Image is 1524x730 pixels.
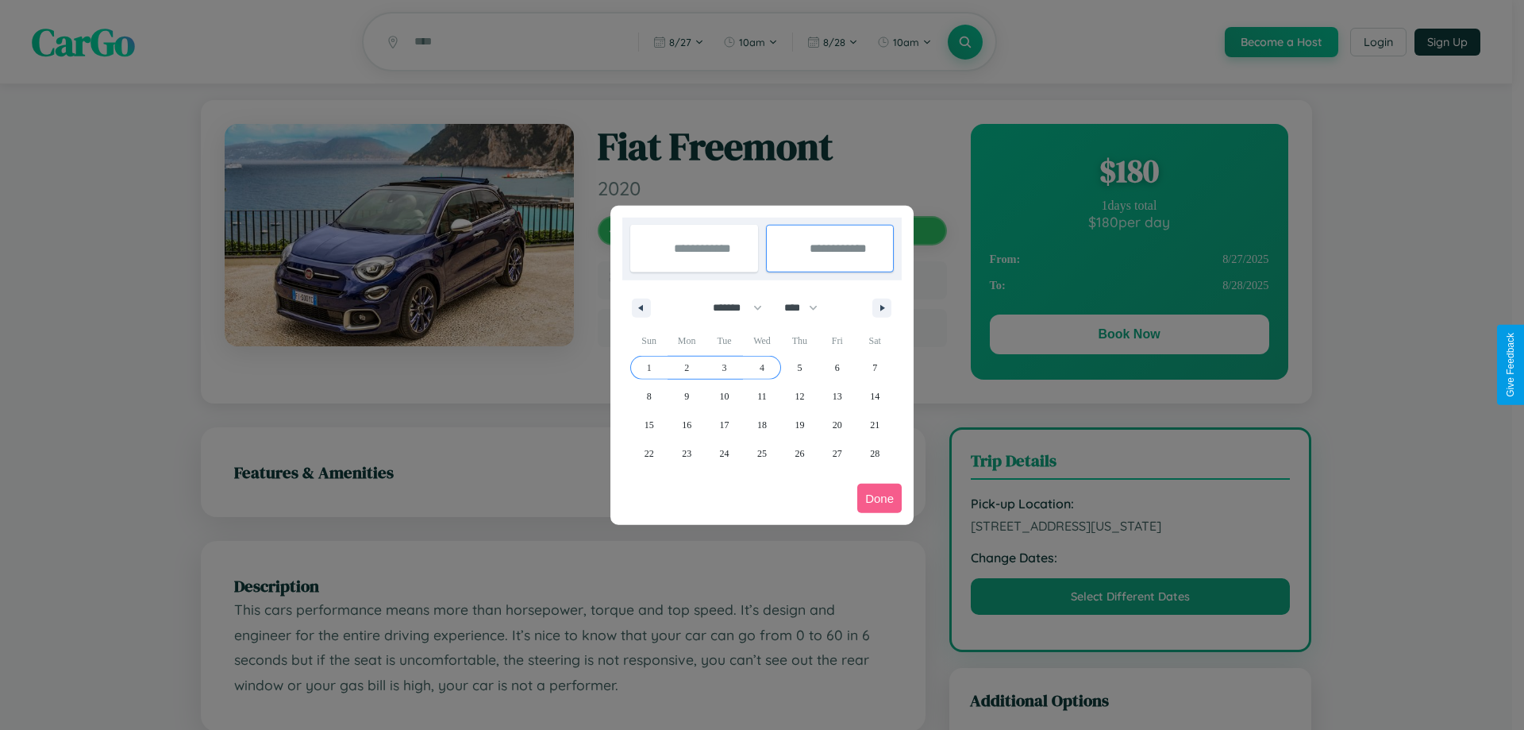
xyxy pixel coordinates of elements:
span: 19 [795,411,804,439]
span: 20 [833,411,842,439]
span: 22 [645,439,654,468]
span: 24 [720,439,729,468]
span: 16 [682,411,691,439]
button: 15 [630,411,668,439]
button: Done [857,484,902,513]
button: 2 [668,353,705,382]
span: 18 [757,411,767,439]
span: 28 [870,439,879,468]
span: Tue [706,328,743,353]
span: Wed [743,328,780,353]
span: 14 [870,382,879,411]
span: Thu [781,328,818,353]
span: 3 [722,353,727,382]
button: 26 [781,439,818,468]
button: 13 [818,382,856,411]
button: 9 [668,382,705,411]
span: Fri [818,328,856,353]
button: 27 [818,439,856,468]
span: 5 [797,353,802,382]
span: 11 [757,382,767,411]
button: 18 [743,411,780,439]
span: 26 [795,439,804,468]
span: 4 [760,353,764,382]
button: 1 [630,353,668,382]
button: 23 [668,439,705,468]
button: 7 [856,353,894,382]
button: 6 [818,353,856,382]
span: 6 [835,353,840,382]
button: 24 [706,439,743,468]
span: 2 [684,353,689,382]
span: 10 [720,382,729,411]
span: 12 [795,382,804,411]
span: 1 [647,353,652,382]
button: 4 [743,353,780,382]
button: 20 [818,411,856,439]
span: 9 [684,382,689,411]
button: 25 [743,439,780,468]
span: Sat [856,328,894,353]
span: 27 [833,439,842,468]
div: Give Feedback [1505,333,1516,397]
span: 21 [870,411,879,439]
button: 22 [630,439,668,468]
button: 16 [668,411,705,439]
span: 15 [645,411,654,439]
button: 3 [706,353,743,382]
button: 12 [781,382,818,411]
span: 25 [757,439,767,468]
button: 19 [781,411,818,439]
span: 13 [833,382,842,411]
button: 17 [706,411,743,439]
button: 14 [856,382,894,411]
button: 28 [856,439,894,468]
span: 8 [647,382,652,411]
button: 10 [706,382,743,411]
span: Sun [630,328,668,353]
span: 23 [682,439,691,468]
span: 7 [872,353,877,382]
span: 17 [720,411,729,439]
span: Mon [668,328,705,353]
button: 8 [630,382,668,411]
button: 21 [856,411,894,439]
button: 11 [743,382,780,411]
button: 5 [781,353,818,382]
